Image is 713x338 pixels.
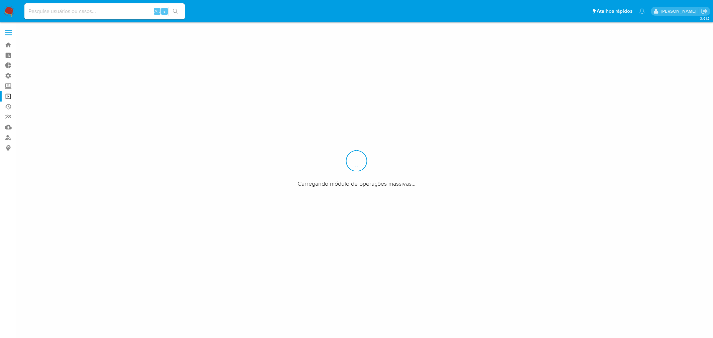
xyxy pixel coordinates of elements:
[298,180,415,188] span: Carregando módulo de operações massivas...
[24,7,185,16] input: Pesquise usuários ou casos...
[597,8,632,15] span: Atalhos rápidos
[163,8,165,14] span: s
[168,7,182,16] button: search-icon
[154,8,160,14] span: Alt
[701,8,708,15] a: Sair
[661,8,699,14] p: sabrina.lima@mercadopago.com.br
[639,8,645,14] a: Notificações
